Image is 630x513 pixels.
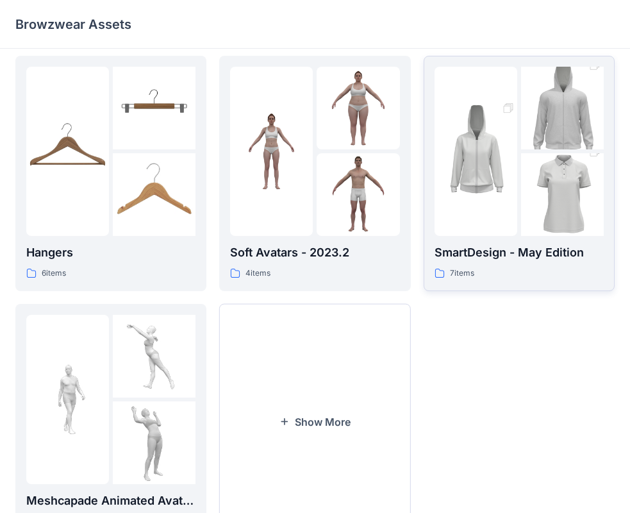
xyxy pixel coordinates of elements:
img: folder 2 [113,67,195,149]
img: folder 1 [230,110,313,192]
img: folder 1 [26,110,109,192]
img: folder 3 [113,401,195,484]
p: Meshcapade Animated Avatars [26,492,195,510]
p: Soft Avatars - 2023.2 [230,244,399,262]
img: folder 3 [317,153,399,236]
p: Browzwear Assets [15,15,131,33]
p: Hangers [26,244,195,262]
img: folder 3 [521,133,604,257]
p: 4 items [245,267,270,280]
img: folder 2 [521,46,604,171]
p: 7 items [450,267,474,280]
img: folder 1 [26,358,109,441]
a: folder 1folder 2folder 3Hangers6items [15,56,206,291]
img: folder 3 [113,153,195,236]
a: folder 1folder 2folder 3Soft Avatars - 2023.24items [219,56,410,291]
img: folder 2 [113,315,195,398]
a: folder 1folder 2folder 3SmartDesign - May Edition7items [424,56,615,291]
p: SmartDesign - May Edition [435,244,604,262]
img: folder 2 [317,67,399,149]
p: 6 items [42,267,66,280]
img: folder 1 [435,89,517,214]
